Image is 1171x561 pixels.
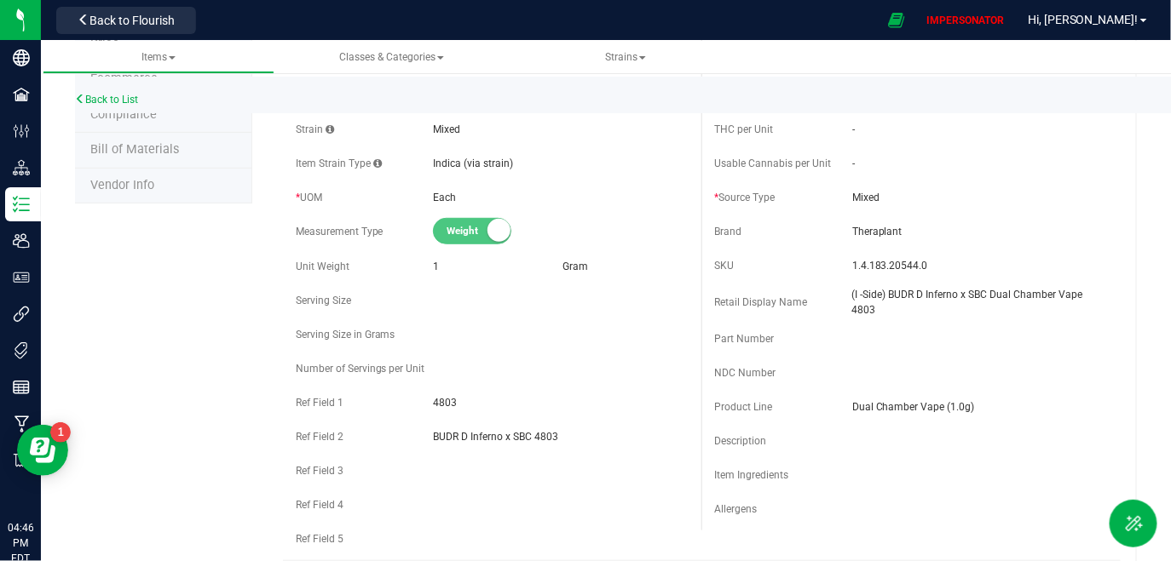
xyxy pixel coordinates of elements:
[296,123,334,135] span: Strain
[13,123,30,140] inline-svg: Configuration
[13,452,30,469] inline-svg: Billing
[89,14,175,27] span: Back to Flourish
[714,260,734,272] span: SKU
[714,469,788,481] span: Item Ingredients
[714,435,766,447] span: Description
[90,107,157,122] span: Compliance
[433,123,460,135] span: Mixed
[714,333,774,345] span: Part Number
[13,415,30,432] inline-svg: Manufacturing
[433,192,456,203] span: Each
[563,260,589,272] span: Gram
[296,465,343,477] span: Ref Field 3
[433,395,689,410] span: 4803
[296,431,343,443] span: Ref Field 2
[13,49,30,66] inline-svg: Company
[13,232,30,249] inline-svg: Users
[714,401,772,413] span: Product Line
[296,499,343,511] span: Ref Field 4
[13,269,30,286] inline-svg: User Roles
[13,159,30,176] inline-svg: Distribution
[17,425,68,476] iframe: Resource center
[296,329,395,341] span: Serving Size in Grams
[852,399,1108,415] span: Dual Chamber Vape (1.0g)
[56,7,196,34] button: Back to Flourish
[852,123,855,135] span: -
[13,306,30,323] inline-svg: Integrations
[877,3,915,37] span: Open Ecommerce Menu
[141,51,176,63] span: Items
[852,224,1108,239] span: Theraplant
[714,226,741,238] span: Brand
[851,287,1108,318] span: (I -Side) BUDR D Inferno x SBC Dual Chamber Vape 4803
[433,260,439,272] span: 1
[714,123,773,135] span: THC per Unit
[296,157,382,169] span: Item Strain Type
[433,429,689,444] span: BUDR D Inferno x SBC 4803
[714,157,831,169] span: Usable Cannabis per Unit
[50,422,71,443] iframe: Resource center unread badge
[1110,500,1157,547] button: Toggle Menu
[1028,13,1139,26] span: Hi, [PERSON_NAME]!
[433,157,513,169] span: Indica (via strain)
[296,192,322,203] span: UOM
[90,178,154,192] span: Vendor Info
[296,295,351,306] span: Serving Size
[75,94,138,106] a: Back to List
[296,226,384,238] span: Measurement Type
[296,363,425,375] span: Number of Servings per Unit
[13,379,30,396] inline-svg: Reports
[90,142,179,157] span: Bill of Materials
[13,196,30,213] inline-svg: Inventory
[852,258,1108,273] span: 1.4.183.20544.0
[852,190,1108,205] span: Mixed
[296,533,343,545] span: Ref Field 5
[296,397,343,409] span: Ref Field 1
[605,51,646,63] span: Strains
[296,260,349,272] span: Unit Weight
[920,13,1011,28] p: IMPERSONATOR
[714,367,776,379] span: NDC Number
[714,192,775,203] span: Source Type
[13,342,30,359] inline-svg: Tags
[714,503,757,515] span: Allergens
[852,157,855,169] span: -
[714,296,807,308] span: Retail Display Name
[339,51,444,63] span: Classes & Categories
[13,86,30,103] inline-svg: Facilities
[447,219,523,243] span: Weight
